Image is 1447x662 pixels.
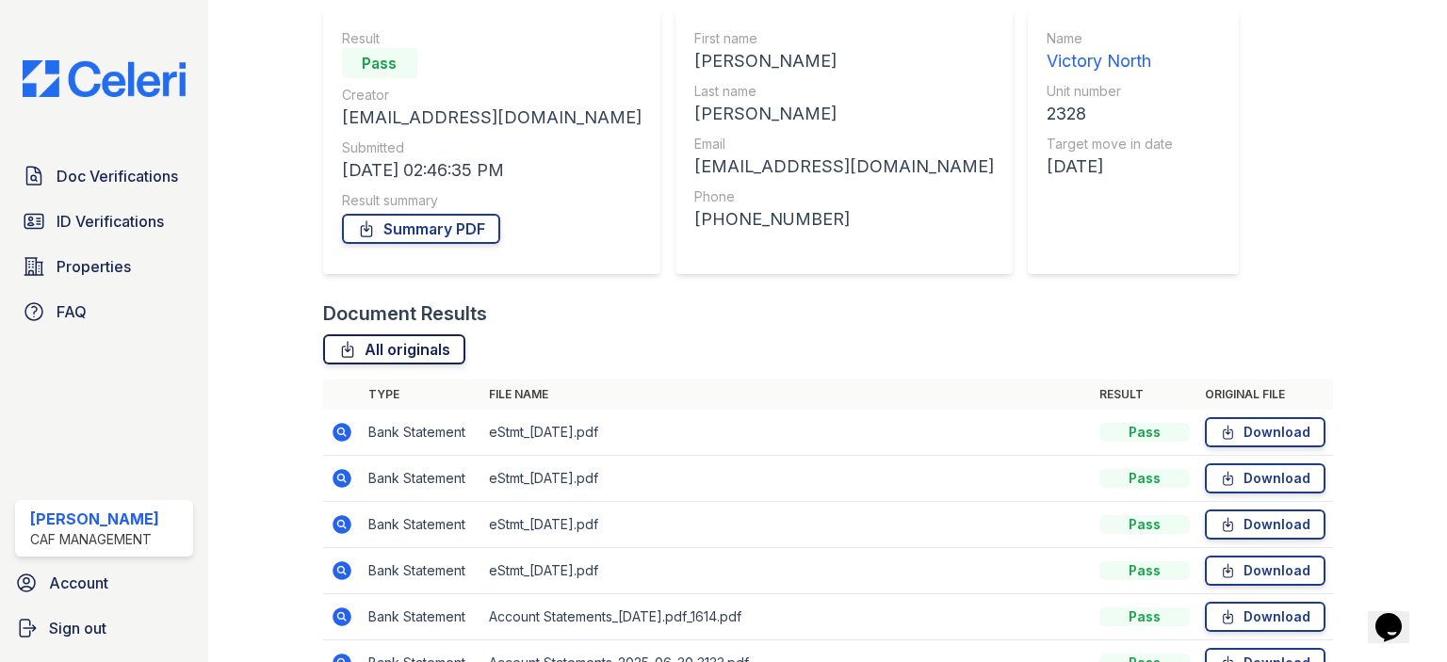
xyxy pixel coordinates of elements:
[1099,561,1190,580] div: Pass
[8,564,201,602] a: Account
[481,548,1092,594] td: eStmt_[DATE].pdf
[1197,379,1333,410] th: Original file
[1205,463,1325,493] a: Download
[57,300,87,323] span: FAQ
[361,594,481,640] td: Bank Statement
[361,456,481,502] td: Bank Statement
[361,548,481,594] td: Bank Statement
[1205,417,1325,447] a: Download
[481,502,1092,548] td: eStmt_[DATE].pdf
[342,191,642,210] div: Result summary
[57,165,178,187] span: Doc Verifications
[1099,469,1190,488] div: Pass
[15,293,193,331] a: FAQ
[15,248,193,285] a: Properties
[1047,153,1173,180] div: [DATE]
[342,86,642,105] div: Creator
[49,617,106,639] span: Sign out
[1047,101,1173,127] div: 2328
[342,48,417,78] div: Pass
[15,157,193,195] a: Doc Verifications
[342,29,642,48] div: Result
[1205,556,1325,586] a: Download
[1092,379,1197,410] th: Result
[481,410,1092,456] td: eStmt_[DATE].pdf
[694,29,994,48] div: First name
[30,530,159,549] div: CAF Management
[1205,509,1325,540] a: Download
[481,594,1092,640] td: Account Statements_[DATE].pdf_1614.pdf
[323,300,487,327] div: Document Results
[1047,82,1173,101] div: Unit number
[342,157,642,184] div: [DATE] 02:46:35 PM
[361,410,481,456] td: Bank Statement
[694,135,994,153] div: Email
[1099,607,1190,626] div: Pass
[481,456,1092,502] td: eStmt_[DATE].pdf
[694,82,994,101] div: Last name
[323,334,465,364] a: All originals
[481,379,1092,410] th: File name
[694,48,994,74] div: [PERSON_NAME]
[694,206,994,233] div: [PHONE_NUMBER]
[15,202,193,240] a: ID Verifications
[1047,29,1173,48] div: Name
[694,153,994,180] div: [EMAIL_ADDRESS][DOMAIN_NAME]
[342,105,642,131] div: [EMAIL_ADDRESS][DOMAIN_NAME]
[8,609,201,647] a: Sign out
[1047,48,1173,74] div: Victory North
[57,255,131,278] span: Properties
[694,101,994,127] div: [PERSON_NAME]
[57,210,164,233] span: ID Verifications
[342,214,500,244] a: Summary PDF
[1047,135,1173,153] div: Target move in date
[8,60,201,97] img: CE_Logo_Blue-a8612792a0a2168367f1c8372b55b34899dd931a85d93a1a3d3e32e68fde9ad4.png
[30,508,159,530] div: [PERSON_NAME]
[1047,29,1173,74] a: Name Victory North
[1368,587,1428,643] iframe: chat widget
[342,138,642,157] div: Submitted
[1099,515,1190,534] div: Pass
[361,502,481,548] td: Bank Statement
[361,379,481,410] th: Type
[1205,602,1325,632] a: Download
[1099,423,1190,442] div: Pass
[49,572,108,594] span: Account
[694,187,994,206] div: Phone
